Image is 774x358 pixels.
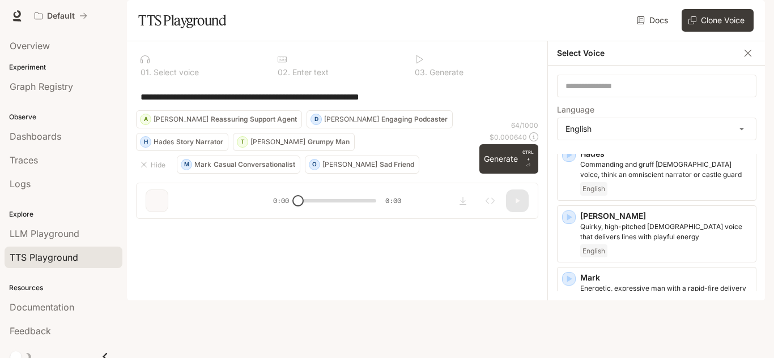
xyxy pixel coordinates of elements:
p: Generate [427,68,463,76]
button: Clone Voice [682,9,754,32]
button: T[PERSON_NAME]Grumpy Man [233,133,355,151]
button: D[PERSON_NAME]Engaging Podcaster [307,110,453,128]
h1: TTS Playground [138,9,226,32]
div: English [558,118,756,140]
p: Engaging Podcaster [381,116,448,123]
p: [PERSON_NAME] [580,210,751,222]
p: [PERSON_NAME] [324,116,379,123]
p: Language [557,106,594,114]
a: Docs [635,9,673,32]
p: Default [47,11,75,21]
p: [PERSON_NAME] [154,116,209,123]
p: Casual Conversationalist [214,161,295,168]
p: Sad Friend [380,161,414,168]
p: Hades [580,148,751,159]
p: Select voice [151,68,199,76]
button: MMarkCasual Conversationalist [177,156,300,174]
button: GenerateCTRL +⏎ [479,144,538,174]
p: Enter text [290,68,329,76]
p: Hades [154,139,174,145]
div: O [309,156,320,174]
p: ⏎ [522,149,534,169]
button: A[PERSON_NAME]Reassuring Support Agent [136,110,302,128]
p: 0 3 . [415,68,427,76]
button: All workspaces [29,5,92,27]
p: Mark [580,272,751,283]
p: Reassuring Support Agent [211,116,297,123]
p: $ 0.000640 [490,132,527,142]
div: T [237,133,248,151]
button: HHadesStory Narrator [136,133,228,151]
button: Hide [136,156,172,174]
div: A [141,110,151,128]
div: M [181,156,192,174]
span: English [580,244,607,258]
p: Energetic, expressive man with a rapid-fire delivery [580,283,751,294]
button: O[PERSON_NAME]Sad Friend [305,156,419,174]
p: Mark [194,161,211,168]
span: English [580,182,607,196]
p: 64 / 1000 [511,120,538,130]
p: CTRL + [522,149,534,162]
p: [PERSON_NAME] [322,161,377,168]
div: D [311,110,321,128]
p: Grumpy Man [308,139,350,145]
p: [PERSON_NAME] [250,139,305,145]
p: Story Narrator [176,139,223,145]
p: 0 1 . [141,68,151,76]
p: Quirky, high-pitched female voice that delivers lines with playful energy [580,222,751,242]
div: H [141,133,151,151]
p: 0 2 . [278,68,290,76]
p: Commanding and gruff male voice, think an omniscient narrator or castle guard [580,159,751,180]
